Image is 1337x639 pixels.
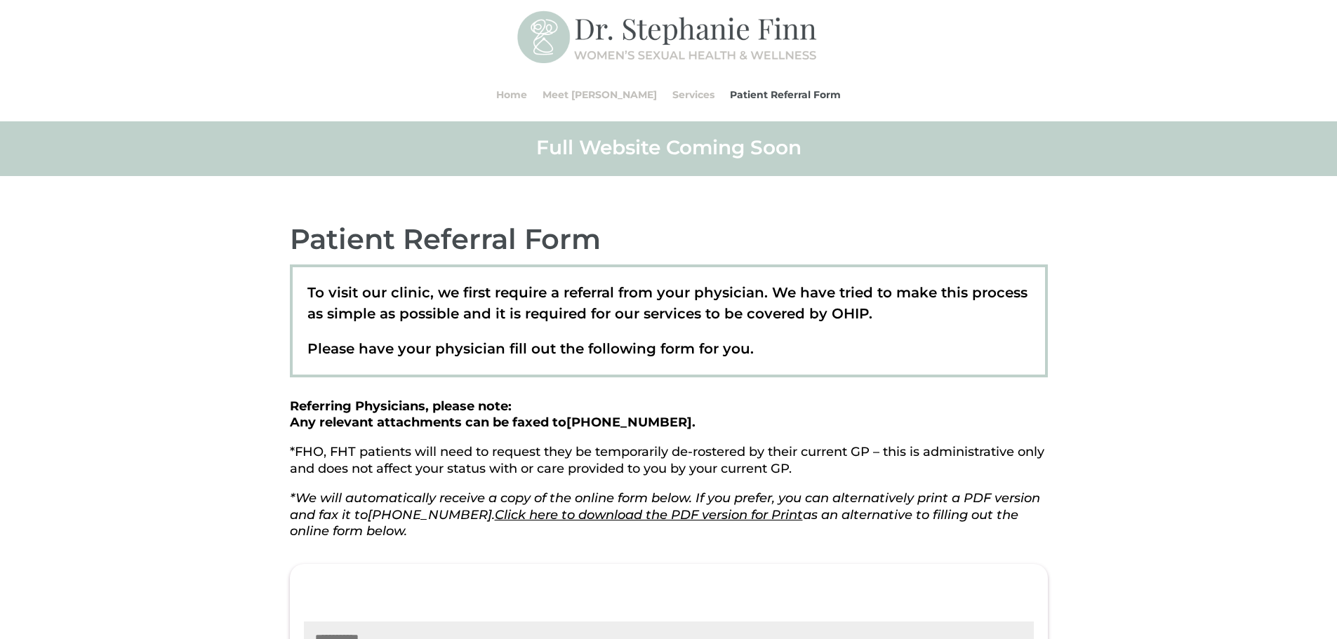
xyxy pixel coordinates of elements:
[672,68,714,121] a: Services
[730,68,841,121] a: Patient Referral Form
[290,444,1048,490] p: *FHO, FHT patients will need to request they be temporarily de-rostered by their current GP – thi...
[290,135,1048,167] h2: Full Website Coming Soon
[307,282,1030,338] p: To visit our clinic, we first require a referral from your physician. We have tried to make this ...
[290,221,1048,264] h2: Patient Referral Form
[307,338,1030,359] p: Please have your physician fill out the following form for you.
[543,68,657,121] a: Meet [PERSON_NAME]
[290,398,696,431] strong: Referring Physicians, please note: Any relevant attachments can be faxed to .
[566,415,692,430] span: [PHONE_NUMBER]
[290,490,1040,539] em: *We will automatically receive a copy of the online form below. If you prefer, you can alternativ...
[368,507,492,523] span: [PHONE_NUMBER]
[496,68,527,121] a: Home
[495,507,803,523] a: Click here to download the PDF version for Print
